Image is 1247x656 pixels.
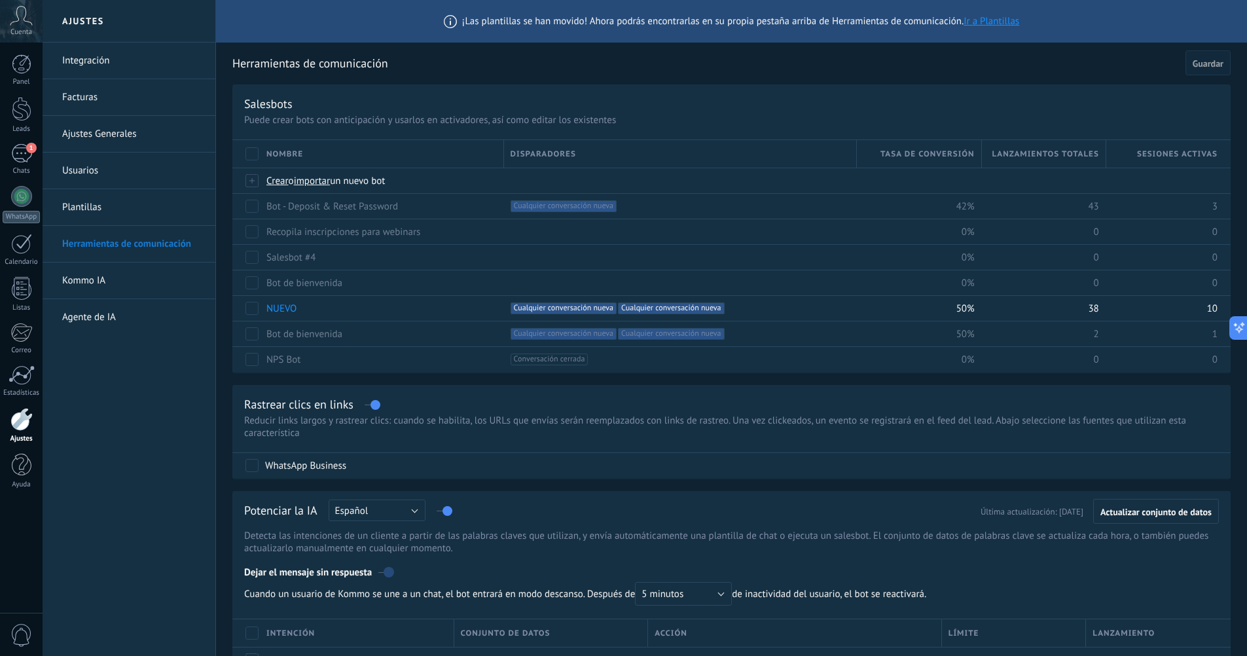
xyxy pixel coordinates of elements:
[857,347,975,372] div: 0%
[62,226,202,263] a: Herramientas de comunicación
[511,302,617,314] span: Cualquier conversación nueva
[3,211,40,223] div: WhatsApp
[1185,50,1231,75] button: Guardar
[62,43,202,79] a: Integración
[982,347,1100,372] div: 0
[462,15,1019,27] span: ¡Las plantillas se han movido! Ahora podrás encontrarlas en su propia pestaña arriba de Herramien...
[1094,354,1099,366] span: 0
[43,43,215,79] li: Integración
[511,328,617,340] span: Cualquier conversación nueva
[266,251,316,264] a: Salesbot #4
[962,277,975,289] span: 0%
[1212,328,1218,340] span: 1
[956,302,975,315] span: 50%
[62,263,202,299] a: Kommo IA
[266,175,289,187] span: Crear
[642,588,683,600] span: 5 minutos
[1212,200,1218,213] span: 3
[266,328,342,340] a: Bot de bienvenida
[10,28,32,37] span: Cuenta
[1212,354,1218,366] span: 0
[962,226,975,238] span: 0%
[857,321,975,346] div: 50%
[3,481,41,489] div: Ayuda
[1207,302,1218,315] span: 10
[635,582,732,606] button: 5 minutos
[43,153,215,189] li: Usuarios
[618,328,724,340] span: Cualquier conversación nueva
[62,153,202,189] a: Usuarios
[3,304,41,312] div: Listas
[289,175,294,187] span: o
[1106,321,1218,346] div: 1
[982,194,1100,219] div: 43
[244,114,1219,126] p: Puede crear bots con anticipación y usarlos en activadores, así como editar los existentes
[1106,245,1218,270] div: 0
[655,627,687,640] span: Acción
[1212,277,1218,289] span: 0
[244,582,933,606] span: de inactividad del usuario, el bot se reactivará.
[1106,296,1218,321] div: 10
[43,299,215,335] li: Agente de IA
[1094,251,1099,264] span: 0
[43,263,215,299] li: Kommo IA
[62,189,202,226] a: Plantillas
[982,296,1100,321] div: 38
[294,175,331,187] span: importar
[266,148,303,160] span: Nombre
[1100,507,1212,517] span: Actualizar conjunto de datos
[1137,148,1218,160] span: Sesiones activas
[618,302,724,314] span: Cualquier conversación nueva
[62,79,202,116] a: Facturas
[956,200,975,213] span: 42%
[962,251,975,264] span: 0%
[857,270,975,295] div: 0%
[329,500,425,521] button: Español
[949,627,979,640] span: Límite
[981,506,1083,517] span: Última actualización: [DATE]
[1088,302,1098,315] span: 38
[1212,226,1218,238] span: 0
[1212,251,1218,264] span: 0
[857,296,975,321] div: 50%
[3,435,41,443] div: Ajustes
[857,194,975,219] div: 42%
[3,346,41,355] div: Correo
[330,175,385,187] span: un nuevo bot
[232,50,1181,77] h2: Herramientas de comunicación
[992,148,1098,160] span: Lanzamientos totales
[265,460,346,473] div: WhatsApp Business
[880,148,975,160] span: Tasa de conversión
[1094,277,1099,289] span: 0
[511,354,588,365] span: Conversación cerrada
[1106,194,1218,219] div: 3
[266,226,420,238] a: Recopila inscripciones para webinars
[244,557,1219,582] div: Dejar el mensaje sin respuesta
[266,302,297,315] a: NUEVO
[857,219,975,244] div: 0%
[244,397,353,412] div: Rastrear clics en links
[3,78,41,86] div: Panel
[62,116,202,153] a: Ajustes Generales
[511,200,617,212] span: Cualquier conversación nueva
[266,627,315,640] span: Intención
[244,503,317,523] div: Potenciar la IA
[244,530,1219,555] p: Detecta las intenciones de un cliente a partir de las palabras claves que utilizan, y envía autom...
[1106,270,1218,295] div: 0
[266,200,398,213] a: Bot - Deposit & Reset Password
[1106,219,1218,244] div: 0
[62,299,202,336] a: Agente de IA
[3,258,41,266] div: Calendario
[3,389,41,397] div: Estadísticas
[1094,226,1099,238] span: 0
[3,125,41,134] div: Leads
[43,116,215,153] li: Ajustes Generales
[244,96,293,111] div: Salesbots
[982,321,1100,346] div: 2
[43,189,215,226] li: Plantillas
[244,414,1219,439] p: Reducir links largos y rastrear clics: cuando se habilita, los URLs que envías serán reemplazados...
[335,505,369,517] span: Español
[1088,200,1098,213] span: 43
[244,582,732,606] span: Cuando un usuario de Kommo se une a un chat, el bot entrará en modo descanso. Después de
[3,167,41,175] div: Chats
